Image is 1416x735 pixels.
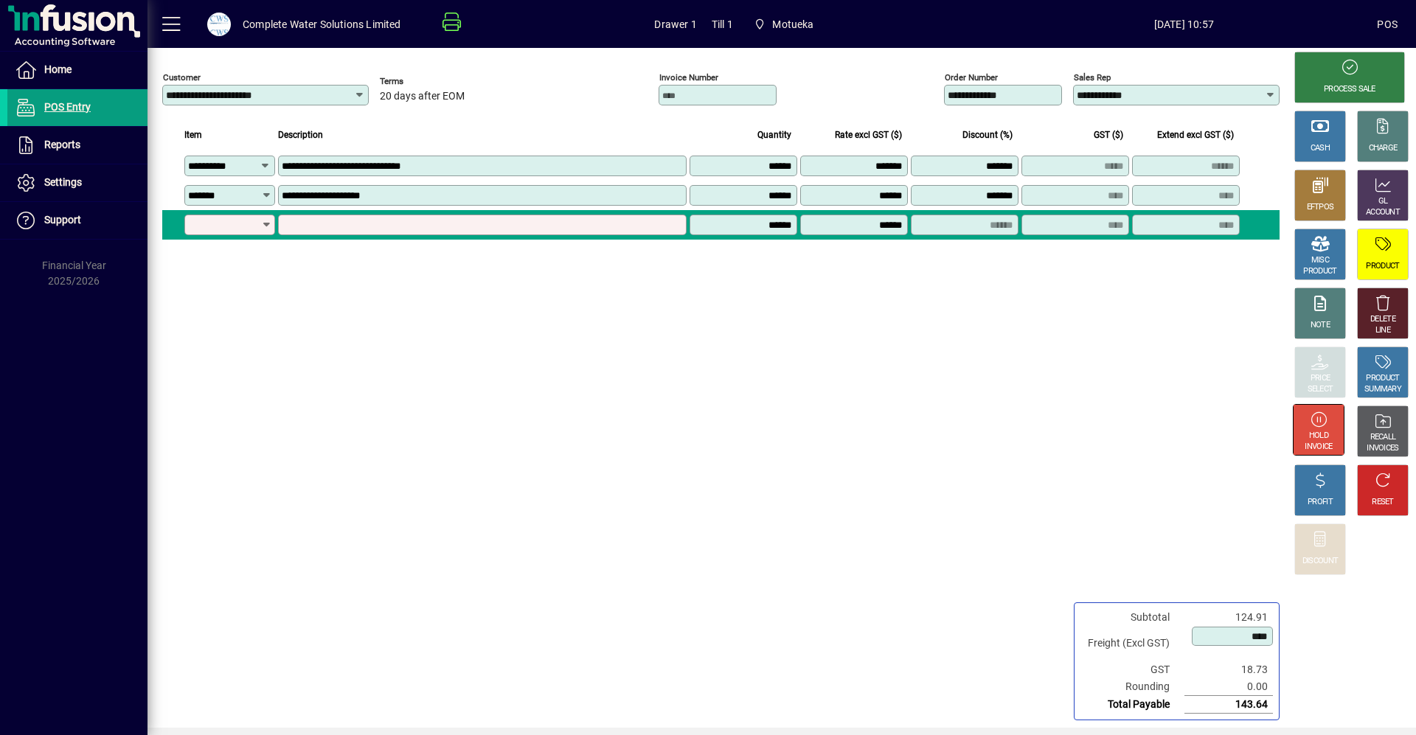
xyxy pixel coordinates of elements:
[1309,431,1328,442] div: HOLD
[1366,373,1399,384] div: PRODUCT
[1074,72,1111,83] mat-label: Sales rep
[990,13,1377,36] span: [DATE] 10:57
[44,63,72,75] span: Home
[1307,202,1334,213] div: EFTPOS
[654,13,696,36] span: Drawer 1
[7,127,147,164] a: Reports
[1378,196,1388,207] div: GL
[7,202,147,239] a: Support
[44,176,82,188] span: Settings
[1080,609,1184,626] td: Subtotal
[1370,432,1396,443] div: RECALL
[1305,442,1332,453] div: INVOICE
[1311,255,1329,266] div: MISC
[1364,384,1401,395] div: SUMMARY
[44,214,81,226] span: Support
[195,11,243,38] button: Profile
[1080,678,1184,696] td: Rounding
[1080,626,1184,661] td: Freight (Excl GST)
[44,101,91,113] span: POS Entry
[380,77,468,86] span: Terms
[7,164,147,201] a: Settings
[44,139,80,150] span: Reports
[757,127,791,143] span: Quantity
[1184,678,1273,696] td: 0.00
[945,72,998,83] mat-label: Order number
[1080,661,1184,678] td: GST
[1367,443,1398,454] div: INVOICES
[962,127,1013,143] span: Discount (%)
[1080,696,1184,714] td: Total Payable
[748,11,820,38] span: Motueka
[1377,13,1398,36] div: POS
[1366,261,1399,272] div: PRODUCT
[712,13,733,36] span: Till 1
[1372,497,1394,508] div: RESET
[1375,325,1390,336] div: LINE
[835,127,902,143] span: Rate excl GST ($)
[7,52,147,88] a: Home
[278,127,323,143] span: Description
[1184,661,1273,678] td: 18.73
[659,72,718,83] mat-label: Invoice number
[1308,497,1333,508] div: PROFIT
[1157,127,1234,143] span: Extend excl GST ($)
[1094,127,1123,143] span: GST ($)
[1311,373,1330,384] div: PRICE
[1324,84,1375,95] div: PROCESS SALE
[1302,556,1338,567] div: DISCOUNT
[772,13,813,36] span: Motueka
[1303,266,1336,277] div: PRODUCT
[1184,609,1273,626] td: 124.91
[184,127,202,143] span: Item
[1370,314,1395,325] div: DELETE
[1366,207,1400,218] div: ACCOUNT
[1311,320,1330,331] div: NOTE
[380,91,465,102] span: 20 days after EOM
[1311,143,1330,154] div: CASH
[163,72,201,83] mat-label: Customer
[1369,143,1398,154] div: CHARGE
[243,13,401,36] div: Complete Water Solutions Limited
[1184,696,1273,714] td: 143.64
